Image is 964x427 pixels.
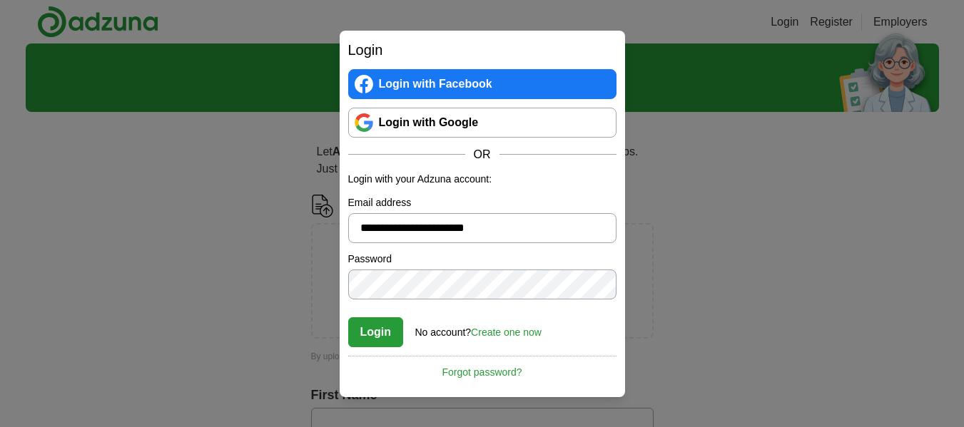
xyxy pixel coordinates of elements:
[471,326,542,338] a: Create one now
[348,39,617,61] h2: Login
[348,195,617,210] label: Email address
[465,146,499,163] span: OR
[415,317,542,340] div: No account?
[348,108,617,138] a: Login with Google
[348,356,617,380] a: Forgot password?
[348,317,404,347] button: Login
[348,69,617,99] a: Login with Facebook
[348,172,617,187] p: Login with your Adzuna account:
[348,252,617,267] label: Password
